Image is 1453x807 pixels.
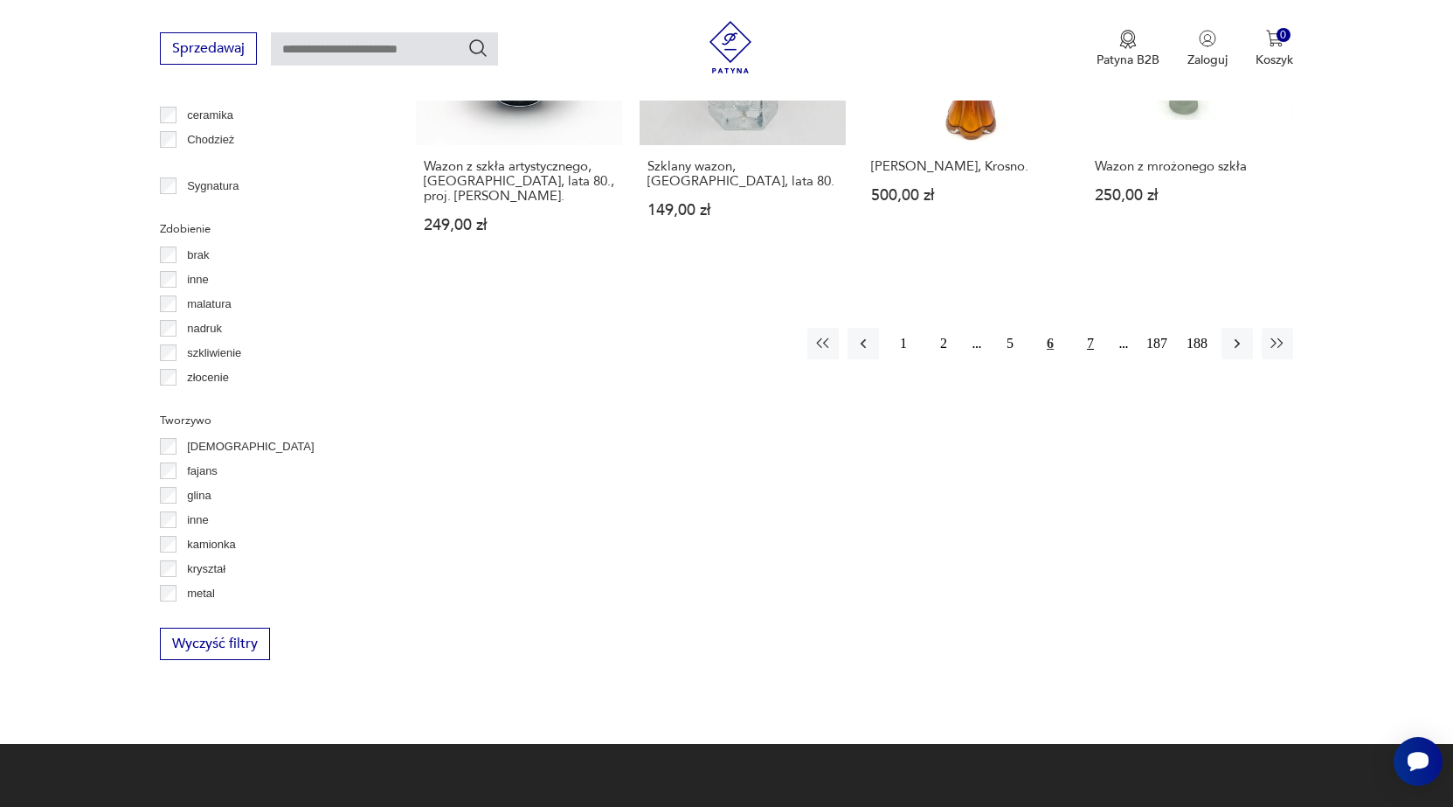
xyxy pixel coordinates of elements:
[187,584,215,603] p: metal
[1075,328,1106,359] button: 7
[187,130,234,150] p: Chodzież
[1187,52,1228,68] p: Zaloguj
[187,155,231,174] p: Ćmielów
[1097,30,1159,68] a: Ikona medaluPatyna B2B
[647,203,838,218] p: 149,00 zł
[187,535,236,554] p: kamionka
[187,319,222,338] p: nadruk
[871,188,1062,203] p: 500,00 zł
[160,44,257,56] a: Sprzedawaj
[1095,188,1285,203] p: 250,00 zł
[1141,328,1173,359] button: 187
[928,328,959,359] button: 2
[888,328,919,359] button: 1
[994,328,1026,359] button: 5
[1097,30,1159,68] button: Patyna B2B
[160,32,257,65] button: Sprzedawaj
[187,344,241,363] p: szkliwienie
[160,219,374,239] p: Zdobienie
[871,159,1062,174] h3: [PERSON_NAME], Krosno.
[187,560,225,579] p: kryształ
[467,38,488,59] button: Szukaj
[1277,28,1291,43] div: 0
[1119,30,1137,49] img: Ikona medalu
[187,177,239,196] p: Sygnatura
[187,246,209,265] p: brak
[1034,328,1066,359] button: 6
[1256,52,1293,68] p: Koszyk
[1181,328,1213,359] button: 188
[1266,30,1283,47] img: Ikona koszyka
[1095,159,1285,174] h3: Wazon z mrożonego szkła
[187,295,232,314] p: malatura
[187,486,211,505] p: glina
[160,628,270,660] button: Wyczyść filtry
[424,159,614,204] h3: Wazon z szkła artystycznego, [GEOGRAPHIC_DATA], lata 80., proj. [PERSON_NAME].
[187,437,314,456] p: [DEMOGRAPHIC_DATA]
[187,368,229,387] p: złocenie
[1097,52,1159,68] p: Patyna B2B
[187,106,233,125] p: ceramika
[1256,30,1293,68] button: 0Koszyk
[1199,30,1216,47] img: Ikonka użytkownika
[187,609,237,628] p: porcelana
[187,270,209,289] p: inne
[1187,30,1228,68] button: Zaloguj
[160,411,374,430] p: Tworzywo
[1394,737,1443,786] iframe: Smartsupp widget button
[187,511,209,530] p: inne
[647,159,838,189] h3: Szklany wazon, [GEOGRAPHIC_DATA], lata 80.
[424,218,614,233] p: 249,00 zł
[704,21,757,73] img: Patyna - sklep z meblami i dekoracjami vintage
[187,462,218,481] p: fajans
